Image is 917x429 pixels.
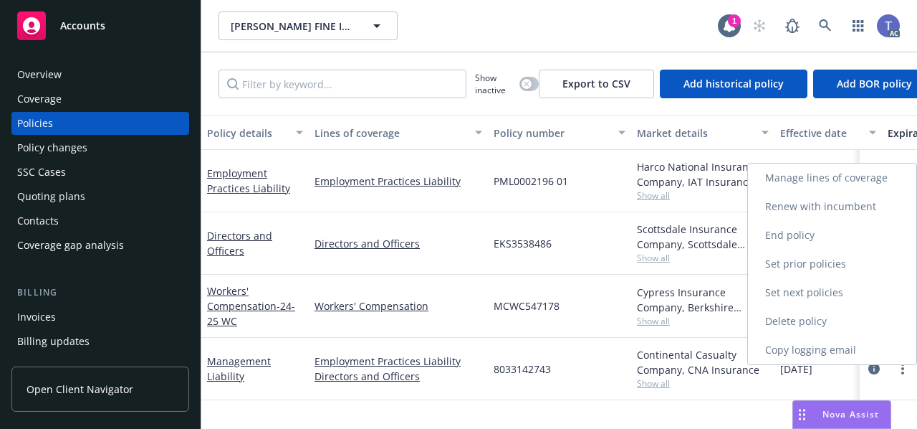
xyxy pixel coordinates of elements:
a: Renew with incumbent [748,192,916,221]
span: Show all [637,377,769,390]
button: Policy number [488,115,631,150]
div: Policy number [494,126,610,141]
a: Set prior policies [748,250,916,278]
span: EKS3538486 [494,236,552,251]
span: Show inactive [475,72,514,96]
a: Search [811,11,840,40]
a: Overview [11,63,189,86]
a: Report a Bug [778,11,807,40]
a: Directors and Officers [315,369,482,384]
span: [PERSON_NAME] FINE ICE CREAMS LLC [231,19,355,34]
div: Policy changes [17,136,87,159]
span: [DATE] [780,362,812,377]
button: [PERSON_NAME] FINE ICE CREAMS LLC [219,11,398,40]
div: Policies [17,112,53,135]
a: Copy logging email [748,336,916,364]
span: PML0002196 01 [494,174,568,189]
a: Invoices [11,306,189,329]
button: Market details [631,115,774,150]
button: Effective date [774,115,882,150]
div: Billing updates [17,330,90,353]
button: Lines of coverage [309,115,488,150]
span: Show all [637,189,769,202]
div: Cypress Insurance Company, Berkshire Hathaway Homestate Companies (BHHC) [637,285,769,315]
span: MCWC547178 [494,298,560,313]
a: Workers' Compensation [315,298,482,313]
div: Market details [637,126,753,141]
button: Nova Assist [792,400,891,429]
a: Coverage [11,88,189,110]
a: Account charges [11,354,189,377]
a: Switch app [844,11,873,40]
button: Policy details [201,115,309,150]
span: Open Client Navigator [27,382,133,397]
a: Billing updates [11,330,189,353]
div: Effective date [780,126,860,141]
span: Show all [637,252,769,264]
a: SSC Cases [11,161,189,184]
div: Invoices [17,306,56,329]
div: Quoting plans [17,185,85,208]
a: Employment Practices Liability [315,174,482,189]
a: Employment Practices Liability [207,166,290,195]
span: Add historical policy [683,77,784,90]
div: Continental Casualty Company, CNA Insurance [637,347,769,377]
a: circleInformation [865,360,883,377]
div: Coverage gap analysis [17,234,124,257]
div: Account charges [17,354,97,377]
img: photo [877,14,900,37]
button: Export to CSV [539,70,654,98]
a: Coverage gap analysis [11,234,189,257]
span: 8033142743 [494,362,551,377]
input: Filter by keyword... [219,70,466,98]
div: Harco National Insurance Company, IAT Insurance Group, RT Specialty Insurance Services, LLC (RSG ... [637,159,769,189]
span: Add BOR policy [837,77,912,90]
a: Policy changes [11,136,189,159]
div: Drag to move [793,401,811,428]
div: Billing [11,286,189,300]
div: Policy details [207,126,287,141]
a: Employment Practices Liability [315,354,482,369]
span: Export to CSV [562,77,630,90]
div: Contacts [17,209,59,232]
button: Add historical policy [660,70,807,98]
span: Nova Assist [822,408,879,420]
a: Quoting plans [11,185,189,208]
a: Policies [11,112,189,135]
a: Workers' Compensation [207,284,295,328]
a: Accounts [11,6,189,46]
div: Scottsdale Insurance Company, Scottsdale Insurance Company (Nationwide), PERse (RT Specialty), RT... [637,222,769,252]
span: Accounts [60,20,105,32]
a: Contacts [11,209,189,232]
div: Coverage [17,88,62,110]
a: End policy [748,221,916,250]
div: Overview [17,63,62,86]
a: more [894,360,911,377]
div: 1 [728,14,741,27]
a: Directors and Officers [315,236,482,251]
span: Show all [637,315,769,327]
a: Manage lines of coverage [748,164,916,192]
a: Management Liability [207,354,271,383]
a: Delete policy [748,307,916,336]
div: SSC Cases [17,161,66,184]
a: Directors and Officers [207,229,272,258]
a: Set next policies [748,278,916,307]
a: Start snowing [745,11,774,40]
div: Lines of coverage [315,126,466,141]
